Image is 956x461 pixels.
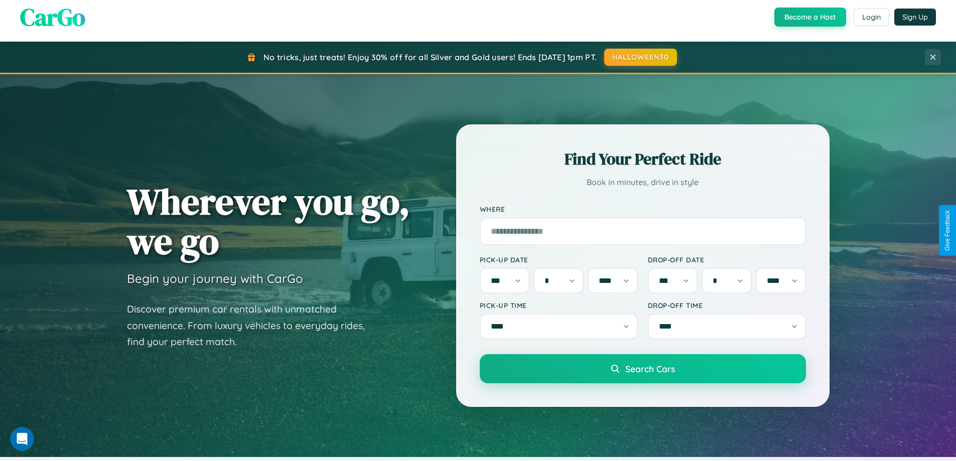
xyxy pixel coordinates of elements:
p: Book in minutes, drive in style [480,175,806,190]
iframe: Intercom live chat [10,427,34,451]
h1: Wherever you go, we go [127,182,410,261]
span: No tricks, just treats! Enjoy 30% off for all Silver and Gold users! Ends [DATE] 1pm PT. [263,52,597,62]
button: Sign Up [894,9,936,26]
button: Search Cars [480,354,806,383]
div: Give Feedback [944,210,951,251]
span: Search Cars [625,363,675,374]
button: HALLOWEEN30 [604,49,677,66]
button: Login [854,8,889,26]
label: Pick-up Date [480,255,638,264]
label: Pick-up Time [480,301,638,310]
label: Drop-off Time [648,301,806,310]
button: Become a Host [774,8,846,27]
label: Drop-off Date [648,255,806,264]
label: Where [480,205,806,213]
h2: Find Your Perfect Ride [480,148,806,170]
h3: Begin your journey with CarGo [127,271,303,286]
span: CarGo [20,1,85,34]
p: Discover premium car rentals with unmatched convenience. From luxury vehicles to everyday rides, ... [127,301,378,350]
